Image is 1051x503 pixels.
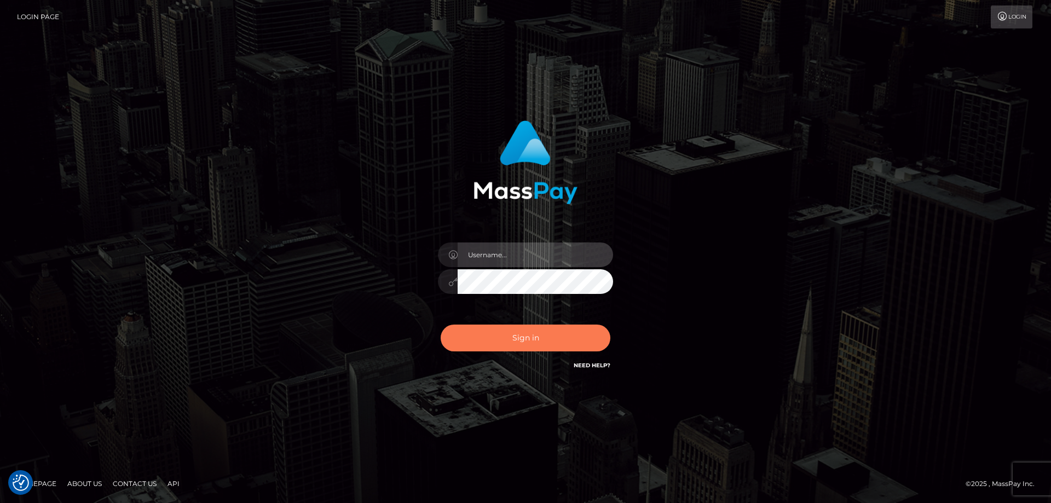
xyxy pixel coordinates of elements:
img: Revisit consent button [13,475,29,491]
a: About Us [63,475,106,492]
input: Username... [458,242,613,267]
div: © 2025 , MassPay Inc. [966,478,1043,490]
button: Consent Preferences [13,475,29,491]
a: Need Help? [574,362,610,369]
a: Login [991,5,1032,28]
a: Homepage [12,475,61,492]
a: Login Page [17,5,59,28]
img: MassPay Login [473,120,578,204]
a: Contact Us [108,475,161,492]
button: Sign in [441,325,610,351]
a: API [163,475,184,492]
